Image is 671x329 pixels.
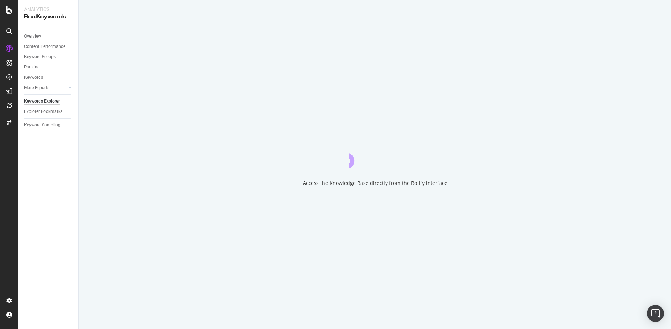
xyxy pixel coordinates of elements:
div: Explorer Bookmarks [24,108,62,115]
div: Keyword Groups [24,53,56,61]
div: Overview [24,33,41,40]
div: Content Performance [24,43,65,50]
div: Keyword Sampling [24,121,60,129]
div: Open Intercom Messenger [647,305,664,322]
a: Keywords [24,74,73,81]
a: Content Performance [24,43,73,50]
div: animation [349,143,400,168]
div: Ranking [24,64,40,71]
div: Keywords Explorer [24,98,60,105]
div: Access the Knowledge Base directly from the Botify interface [303,180,447,187]
a: Ranking [24,64,73,71]
a: Overview [24,33,73,40]
div: More Reports [24,84,49,92]
a: Keyword Groups [24,53,73,61]
a: Keywords Explorer [24,98,73,105]
a: Explorer Bookmarks [24,108,73,115]
a: More Reports [24,84,66,92]
a: Keyword Sampling [24,121,73,129]
div: Keywords [24,74,43,81]
div: RealKeywords [24,13,73,21]
div: Analytics [24,6,73,13]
